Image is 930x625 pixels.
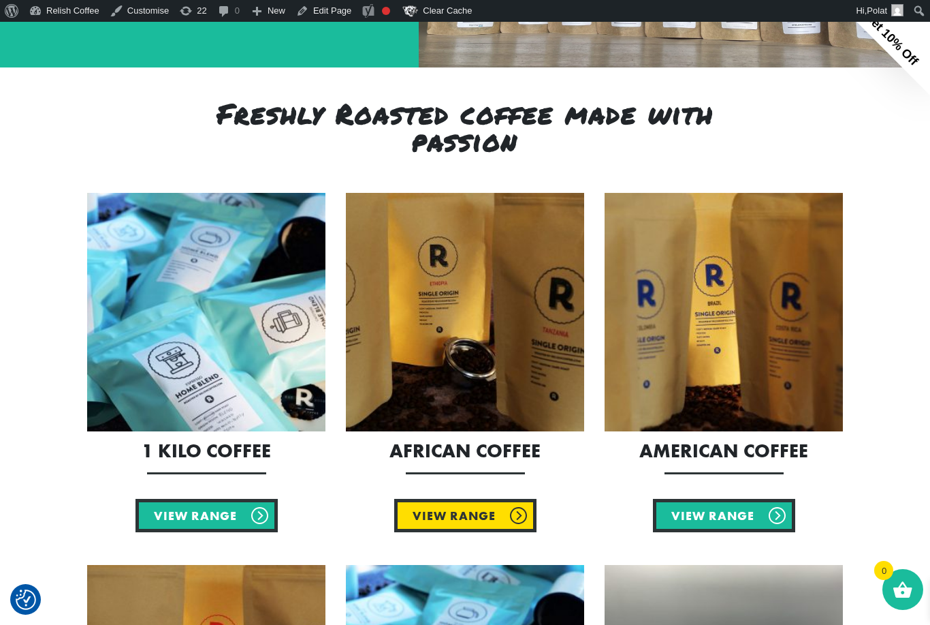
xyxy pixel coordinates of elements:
[16,590,36,610] img: Revisit consent button
[394,499,536,532] a: View Range
[87,193,325,431] img: 1 Kilo Coffee
[346,193,584,431] img: African Coffee
[605,442,843,461] h2: American Coffee
[16,590,36,610] button: Consent Preferences
[217,100,713,155] h2: Freshly Roasted coffee made with passion
[346,442,584,461] h2: African Coffee
[87,442,325,461] h2: 1 Kilo Coffee
[135,499,278,532] a: View Range
[605,193,843,431] img: American Coffee
[867,5,887,16] span: Polat
[382,7,390,15] div: Focus keyphrase not set
[653,499,795,532] a: View Range
[862,9,920,67] span: Get 10% Off
[874,561,893,580] span: 0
